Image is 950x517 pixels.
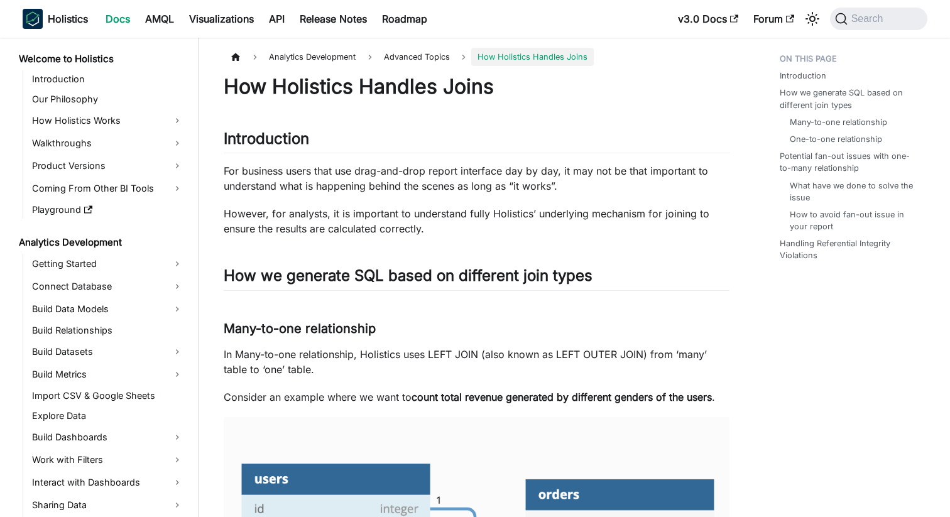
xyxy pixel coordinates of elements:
a: Potential fan-out issues with one-to-many relationship [780,150,920,174]
a: Playground [28,201,187,219]
a: HolisticsHolisticsHolistics [23,9,88,29]
a: Introduction [28,70,187,88]
a: Walkthroughs [28,133,187,153]
a: Roadmap [374,9,435,29]
h2: Introduction [224,129,729,153]
strong: count total revenue generated by different genders of the users [412,391,712,403]
a: Analytics Development [15,234,187,251]
a: Handling Referential Integrity Violations [780,237,920,261]
a: Import CSV & Google Sheets [28,387,187,405]
nav: Docs sidebar [10,38,199,517]
a: v3.0 Docs [670,9,746,29]
a: Build Data Models [28,299,187,319]
a: Build Metrics [28,364,187,384]
h1: How Holistics Handles Joins [224,74,729,99]
a: AMQL [138,9,182,29]
a: Coming From Other BI Tools [28,178,187,199]
a: Connect Database [28,276,187,297]
a: Getting Started [28,254,187,274]
p: However, for analysts, it is important to understand fully Holistics’ underlying mechanism for jo... [224,206,729,236]
p: Consider an example where we want to . [224,389,729,405]
a: What have we done to solve the issue [790,180,915,204]
a: Welcome to Holistics [15,50,187,68]
b: Holistics [48,11,88,26]
p: In Many-to-one relationship, Holistics uses LEFT JOIN (also known as LEFT OUTER JOIN) from ‘many’... [224,347,729,377]
a: How we generate SQL based on different join types [780,87,920,111]
a: Work with Filters [28,450,187,470]
a: Build Relationships [28,322,187,339]
a: Sharing Data [28,495,187,515]
a: Our Philosophy [28,90,187,108]
span: How Holistics Handles Joins [471,48,594,66]
a: Interact with Dashboards [28,472,187,493]
a: How to avoid fan-out issue in your report [790,209,915,232]
img: Holistics [23,9,43,29]
a: Many-to-one relationship [790,116,887,128]
button: Search (Command+K) [830,8,927,30]
span: Advanced Topics [378,48,456,66]
nav: Breadcrumbs [224,48,729,66]
a: Forum [746,9,802,29]
a: Introduction [780,70,826,82]
p: For business users that use drag-and-drop report interface day by day, it may not be that importa... [224,163,729,193]
a: Build Dashboards [28,427,187,447]
a: Explore Data [28,407,187,425]
h3: Many-to-one relationship [224,321,729,337]
span: Search [848,13,891,24]
span: Analytics Development [263,48,362,66]
a: Release Notes [292,9,374,29]
a: Home page [224,48,248,66]
a: Visualizations [182,9,261,29]
a: How Holistics Works [28,111,187,131]
a: Docs [98,9,138,29]
a: Build Datasets [28,342,187,362]
h2: How we generate SQL based on different join types [224,266,729,290]
a: One-to-one relationship [790,133,882,145]
a: Product Versions [28,156,187,176]
button: Switch between dark and light mode (currently system mode) [802,9,822,29]
a: API [261,9,292,29]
